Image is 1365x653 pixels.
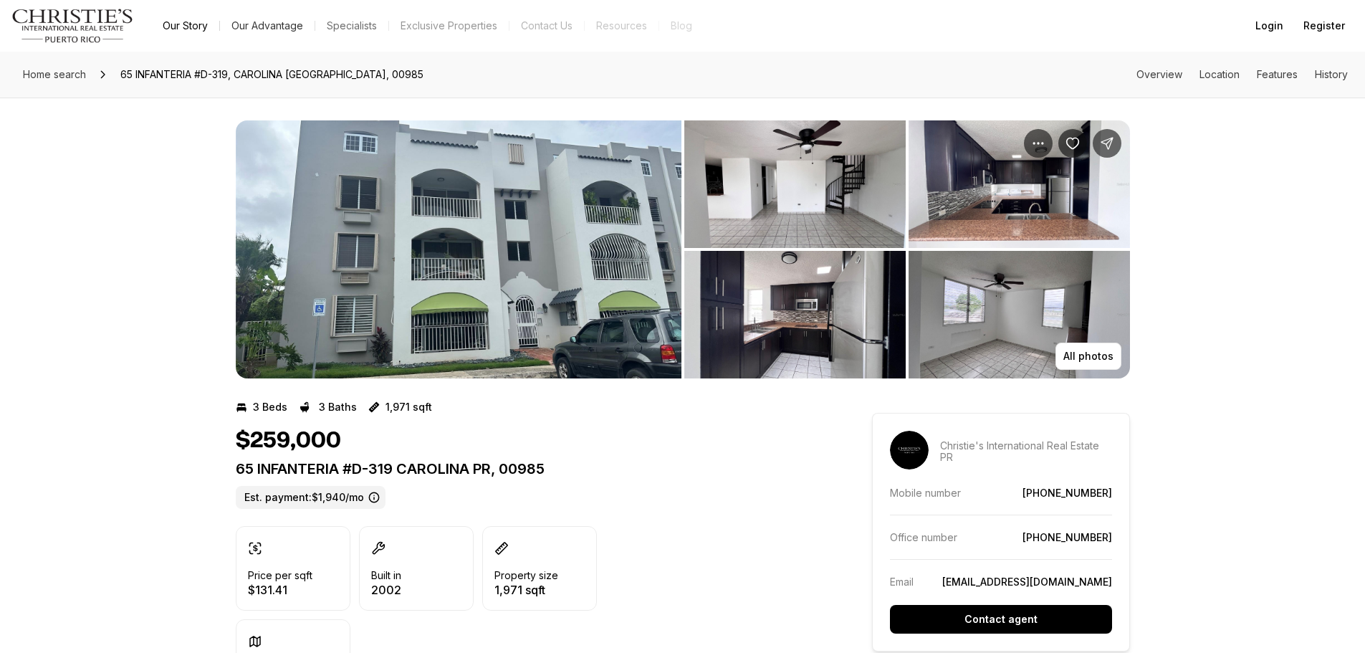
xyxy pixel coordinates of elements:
[1055,343,1121,370] button: All photos
[248,570,312,581] p: Price per sqft
[115,63,429,86] span: 65 INFANTERIA #D-319, CAROLINA [GEOGRAPHIC_DATA], 00985
[236,120,681,378] li: 1 of 6
[1257,68,1298,80] a: Skip to: Features
[1136,68,1182,80] a: Skip to: Overview
[890,576,914,588] p: Email
[684,120,1130,378] li: 2 of 6
[494,584,558,596] p: 1,971 sqft
[236,120,681,378] button: View image gallery
[1022,487,1112,499] a: [PHONE_NUMBER]
[151,16,219,36] a: Our Story
[1303,20,1345,32] span: Register
[236,460,820,477] p: 65 INFANTERIA #D-319 CAROLINA PR, 00985
[585,16,658,36] a: Resources
[1255,20,1283,32] span: Login
[684,251,906,378] button: View image gallery
[1093,129,1121,158] button: Share Property: 65 INFANTERIA #D-319
[1024,129,1053,158] button: Property options
[11,9,134,43] img: logo
[890,605,1112,634] button: Contact agent
[236,486,385,509] label: Est. payment: $1,940/mo
[248,584,312,596] p: $131.41
[1315,68,1348,80] a: Skip to: History
[1022,531,1112,543] a: [PHONE_NUMBER]
[1199,68,1240,80] a: Skip to: Location
[509,16,584,36] button: Contact Us
[389,16,509,36] a: Exclusive Properties
[940,440,1112,463] p: Christie's International Real Estate PR
[236,120,1130,378] div: Listing Photos
[909,120,1130,248] button: View image gallery
[319,401,357,413] p: 3 Baths
[1063,351,1113,362] p: All photos
[385,401,432,413] p: 1,971 sqft
[371,570,401,581] p: Built in
[220,16,315,36] a: Our Advantage
[659,16,704,36] a: Blog
[17,63,92,86] a: Home search
[942,576,1112,588] a: [EMAIL_ADDRESS][DOMAIN_NAME]
[494,570,558,581] p: Property size
[371,584,401,596] p: 2002
[684,120,906,248] button: View image gallery
[23,68,86,80] span: Home search
[236,427,341,454] h1: $259,000
[1058,129,1087,158] button: Save Property: 65 INFANTERIA #D-319
[964,614,1038,625] p: Contact agent
[1247,11,1292,40] button: Login
[315,16,388,36] a: Specialists
[1136,69,1348,80] nav: Page section menu
[1295,11,1354,40] button: Register
[909,251,1130,378] button: View image gallery
[253,401,287,413] p: 3 Beds
[890,531,957,543] p: Office number
[890,487,961,499] p: Mobile number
